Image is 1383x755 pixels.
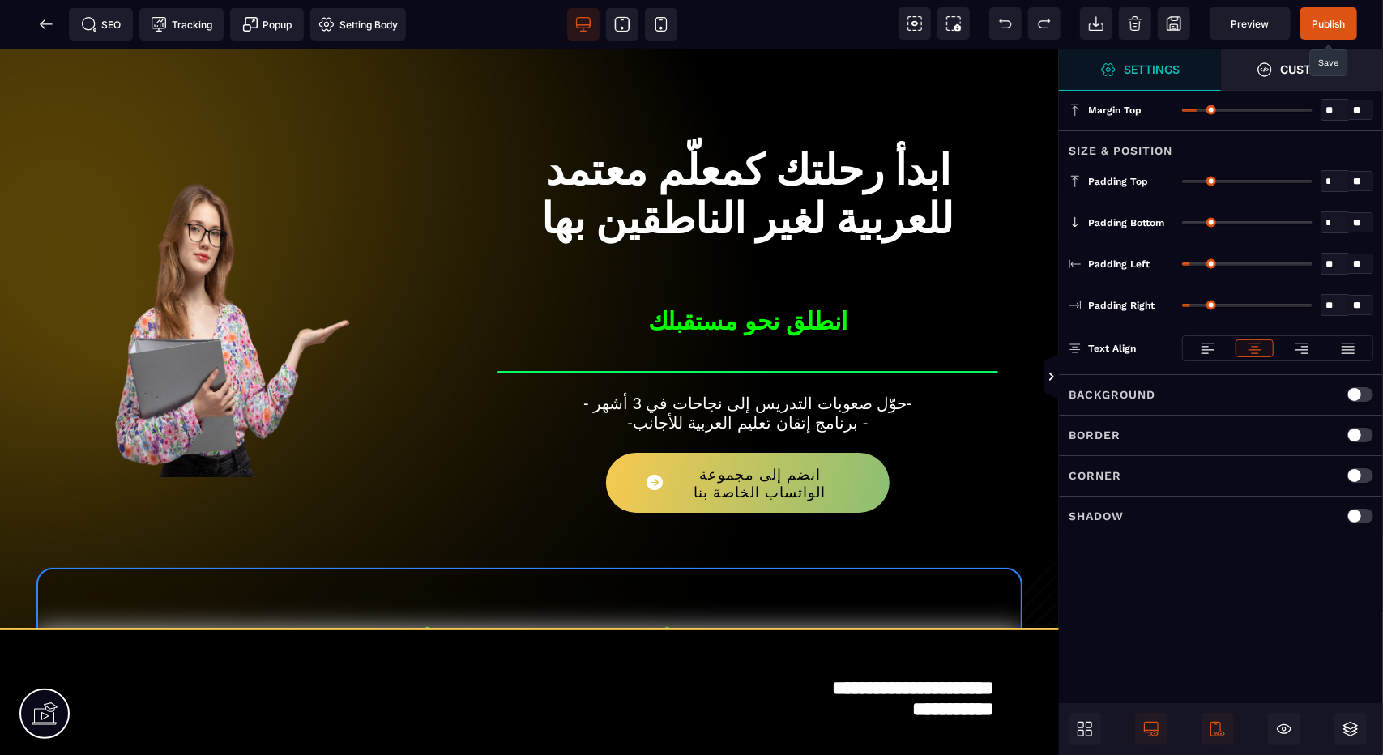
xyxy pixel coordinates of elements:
span: Seo meta data [69,8,133,41]
span: Setting Body [318,16,398,32]
span: Open Style Manager [1221,49,1383,91]
p: Text Align [1069,340,1136,356]
img: e94584dc8c426b233f3afe73ad0df509_vue-de-face-jeune-femme-donnant-la-main-vide-avec-son-document-P... [61,89,461,429]
span: Open Style Manager [1059,49,1221,91]
button: انضم إلى مجموعة الواتساب الخاصة بنا [606,404,890,464]
span: View components [899,7,931,40]
span: Publish [1313,18,1346,30]
h1: ما تضمنه لك أكاديمية الميزان بعد 3 أشهر من التكوين [49,573,1010,620]
span: View mobile [645,8,677,41]
span: Clear [1119,7,1151,40]
span: Screenshot [937,7,970,40]
span: Margin Top [1088,104,1142,117]
span: Save [1158,7,1190,40]
p: Border [1069,425,1120,445]
span: Tracking [151,16,212,32]
span: Padding Bottom [1088,216,1164,229]
span: View desktop [567,8,600,41]
div: Size & Position [1059,130,1383,160]
span: Tracking code [139,8,224,41]
span: Open Blocks [1069,713,1101,745]
h2: انطلق نحو مستقبلك [497,250,998,322]
span: Open Sub Layers [1334,713,1367,745]
span: Create Alert Modal [230,8,304,41]
p: Corner [1069,466,1121,485]
span: Is Show Desktop [1135,713,1167,745]
h1: ابدأ رحلتك كمعلّم معتمد للعربية لغير الناطقين بها [497,89,998,250]
span: Padding Top [1088,175,1148,188]
span: Preview [1210,7,1291,40]
span: Undo [989,7,1022,40]
text: - حوّل صعوبات التدريس إلى نجاحات في 3 أشهر- -برنامج إتقان تعليم العربية للأجانب - [497,341,998,388]
span: Toggle Views [1059,353,1075,402]
span: Open Import Webpage [1080,7,1112,40]
p: Background [1069,385,1155,404]
span: Favicon [310,8,406,41]
span: Is Show Mobile [1202,713,1234,745]
span: SEO [81,16,122,32]
span: Popup [242,16,292,32]
span: Back [30,8,62,41]
span: Save [1300,7,1357,40]
p: Shadow [1069,506,1124,526]
strong: Customize [1281,63,1348,75]
strong: Settings [1125,63,1180,75]
span: Redo [1028,7,1061,40]
span: Cmd Hidden Block [1268,713,1300,745]
span: Padding Left [1088,258,1150,271]
span: View tablet [606,8,638,41]
span: Padding Right [1088,299,1155,312]
span: Preview [1231,18,1270,30]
